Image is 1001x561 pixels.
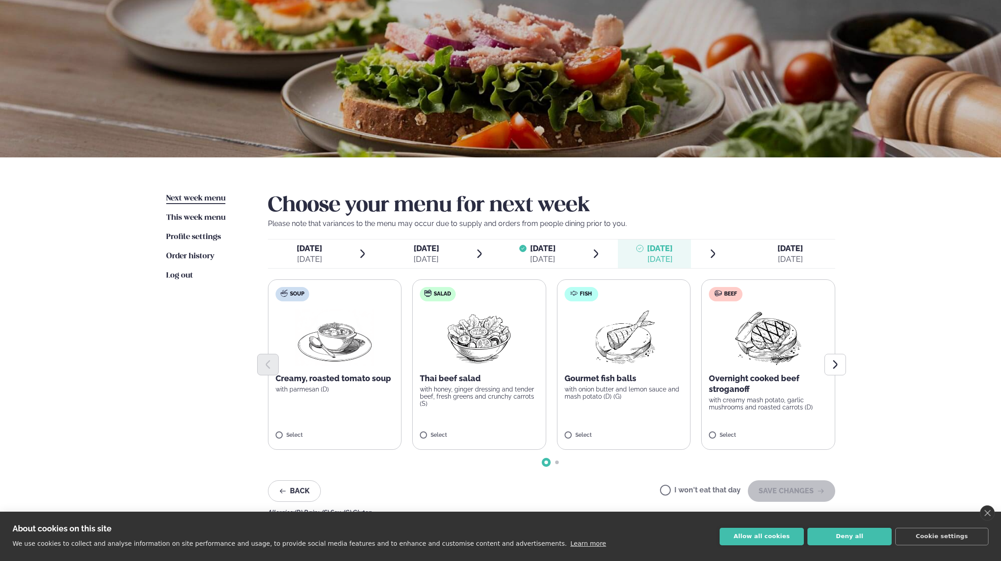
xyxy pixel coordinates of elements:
img: Beef-Meat.png [729,309,808,366]
div: [DATE] [777,254,803,265]
p: Creamy, roasted tomato soup [276,373,394,384]
button: Back [268,480,321,502]
span: [DATE] [647,244,673,253]
span: Fish [580,291,592,298]
span: Beef [724,291,737,298]
a: This week menu [166,213,225,223]
a: Order history [166,251,214,262]
p: Overnight cooked beef stroganoff [709,373,828,395]
p: Please note that variances to the menu may occur due to supply and orders from people dining prio... [268,218,835,229]
button: Previous slide [257,354,279,375]
span: Go to slide 2 [555,461,559,464]
span: Log out [166,272,193,279]
div: [DATE] [530,254,556,265]
button: Deny all [807,528,892,545]
div: [DATE] [297,254,322,265]
span: [DATE] [530,244,556,253]
a: Next week menu [166,193,225,204]
span: (D) Dairy , [294,509,322,516]
button: Allow all cookies [720,528,804,545]
p: Gourmet fish balls [565,373,683,384]
span: Order history [166,252,214,260]
span: [DATE] [777,244,803,253]
p: with creamy mash potato, garlic mushrooms and roasted carrots (D) [709,396,828,411]
a: Log out [166,270,193,281]
button: Cookie settings [895,528,988,545]
img: Soup.png [295,309,374,366]
p: with parmesan (D) [276,386,394,393]
a: Learn more [570,540,606,547]
span: (G) Gluten [343,509,372,516]
span: Go to slide 1 [544,461,548,464]
div: [DATE] [647,254,673,265]
img: Fish.png [584,309,663,366]
button: SAVE CHANGES [748,480,835,502]
span: [DATE] [297,244,322,253]
p: We use cookies to collect and analyse information on site performance and usage, to provide socia... [13,540,567,547]
h2: Choose your menu for next week [268,193,835,218]
img: salad.svg [424,290,431,297]
button: Next slide [824,354,846,375]
div: [DATE] [414,254,439,265]
span: Soup [290,291,304,298]
div: Allergies: [268,509,835,516]
img: fish.svg [570,290,578,297]
p: with honey, ginger dressing and tender beef, fresh greens and crunchy carrots (S) [420,386,539,407]
img: Salad.png [440,309,519,366]
p: Thai beef salad [420,373,539,384]
p: with onion butter and lemon sauce and mash potato (D) (G) [565,386,683,400]
span: Profile settings [166,233,221,241]
span: Salad [434,291,451,298]
span: [DATE] [414,244,439,253]
span: Next week menu [166,195,225,202]
span: (S) Soy , [322,509,343,516]
strong: About cookies on this site [13,524,112,533]
img: soup.svg [280,290,288,297]
span: This week menu [166,214,225,222]
img: beef.svg [715,290,722,297]
a: close [980,505,995,521]
a: Profile settings [166,232,221,243]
